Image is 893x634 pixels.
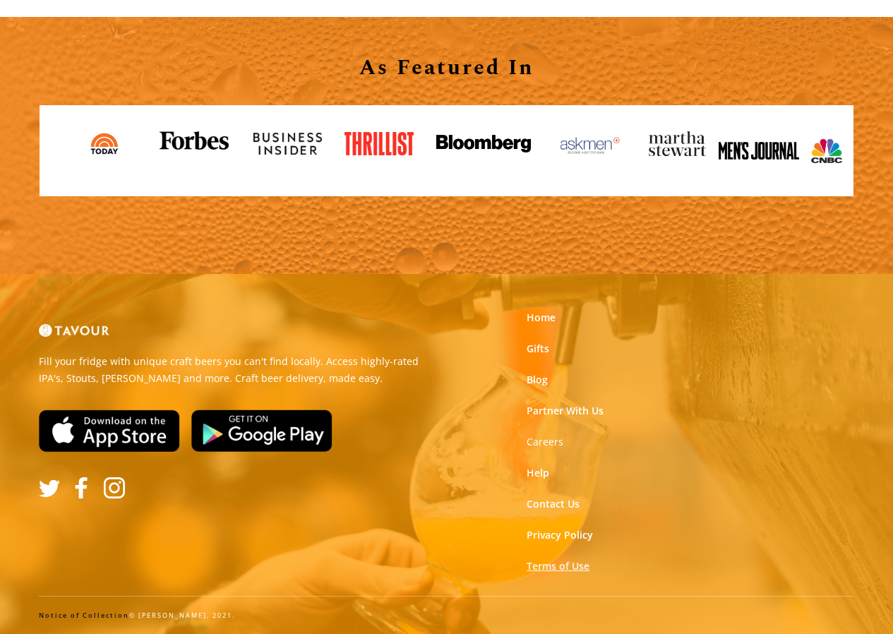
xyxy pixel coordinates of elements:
a: Privacy Policy [527,528,593,542]
strong: Careers [527,435,563,448]
strong: As Featured In [359,52,534,84]
a: Gifts [527,342,549,356]
a: Terms of Use [527,559,589,573]
a: Help [527,466,549,480]
a: Contact Us [527,497,580,511]
a: Partner With Us [527,404,604,418]
a: Careers [527,435,563,449]
div: © [PERSON_NAME], 2021. [39,611,854,621]
a: Home [527,311,556,325]
a: Blog [527,373,548,387]
p: Fill your fridge with unique craft beers you can't find locally. Access highly-rated IPA's, Stout... [39,353,436,387]
a: Notice of Collection [39,611,129,620]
